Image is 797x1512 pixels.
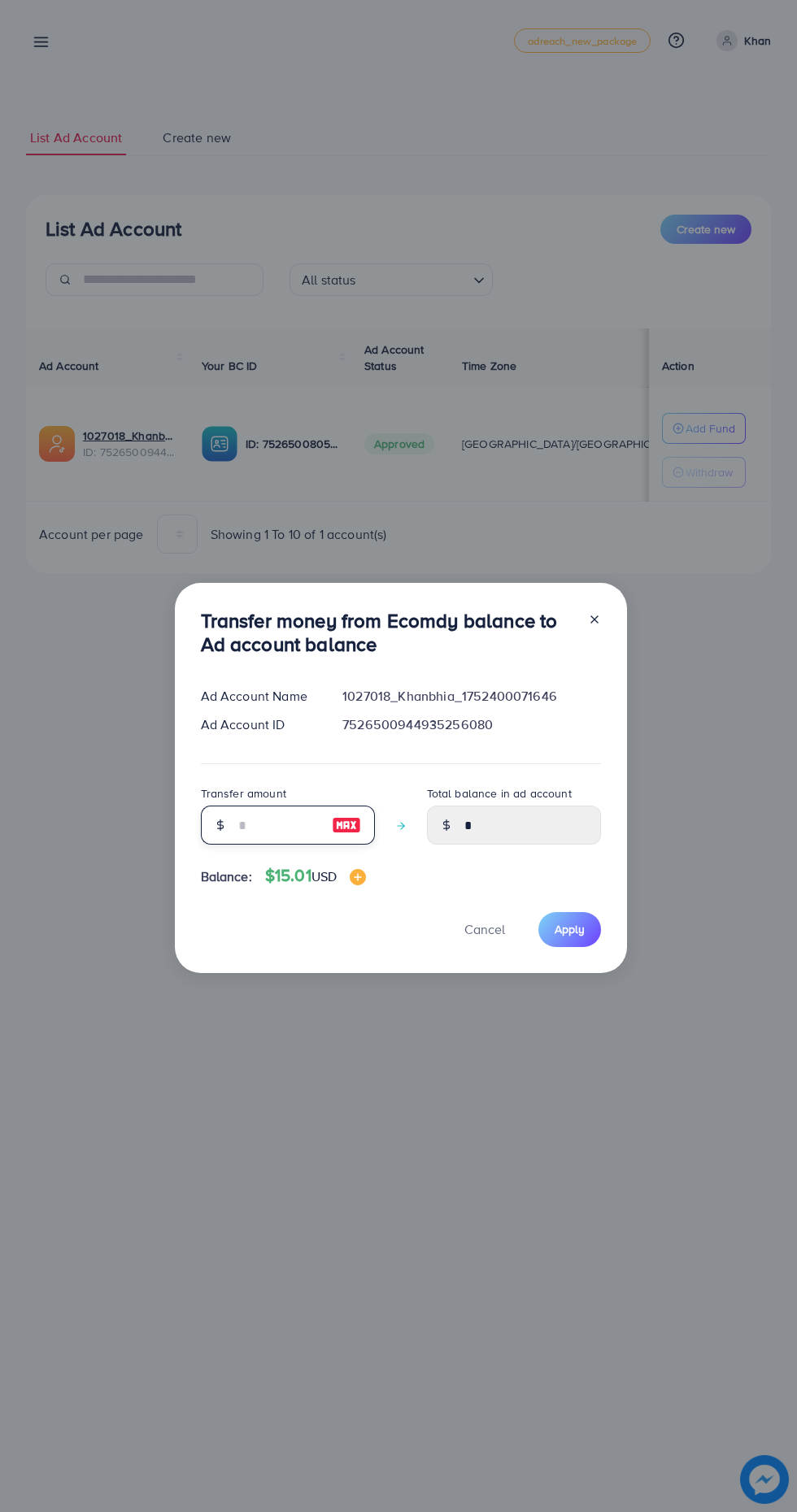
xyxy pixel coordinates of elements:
[201,785,286,802] label: Transfer amount
[329,715,613,734] div: 7526500944935256080
[188,715,330,734] div: Ad Account ID
[427,785,572,802] label: Total balance in ad account
[538,912,601,947] button: Apply
[464,920,505,938] span: Cancel
[332,815,361,835] img: image
[555,921,585,937] span: Apply
[444,912,525,947] button: Cancel
[201,609,575,656] h3: Transfer money from Ecomdy balance to Ad account balance
[311,867,337,885] span: USD
[201,867,252,886] span: Balance:
[350,869,366,885] img: image
[329,687,613,706] div: 1027018_Khanbhia_1752400071646
[188,687,330,706] div: Ad Account Name
[265,866,366,886] h4: $15.01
